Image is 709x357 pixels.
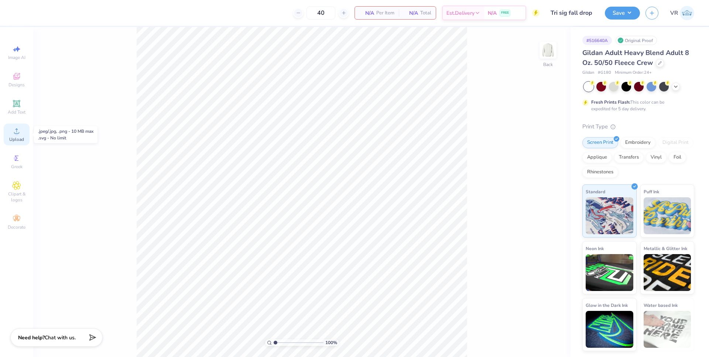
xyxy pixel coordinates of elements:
[582,48,689,67] span: Gildan Adult Heavy Blend Adult 8 Oz. 50/50 Fleece Crew
[670,9,678,17] span: VR
[38,128,93,135] div: .jpeg/.jpg, .png - 10 MB max
[586,245,604,252] span: Neon Ink
[644,301,678,309] span: Water based Ink
[45,334,76,341] span: Chat with us.
[4,191,30,203] span: Clipart & logos
[420,9,431,17] span: Total
[38,135,93,141] div: .svg - No limit
[541,43,555,58] img: Back
[11,164,23,170] span: Greek
[586,254,633,291] img: Neon Ink
[658,137,693,148] div: Digital Print
[586,188,605,195] span: Standard
[615,70,652,76] span: Minimum Order: 24 +
[8,224,25,230] span: Decorate
[616,36,657,45] div: Original Proof
[591,99,630,105] strong: Fresh Prints Flash:
[586,197,633,234] img: Standard
[8,55,25,60] span: Image AI
[8,109,25,115] span: Add Text
[605,7,640,20] button: Save
[359,9,374,17] span: N/A
[582,36,612,45] div: # 516640A
[582,152,612,163] div: Applique
[9,136,24,142] span: Upload
[501,10,509,15] span: FREE
[403,9,418,17] span: N/A
[591,99,682,112] div: This color can be expedited for 5 day delivery.
[586,311,633,348] img: Glow in the Dark Ink
[620,137,655,148] div: Embroidery
[543,61,553,68] div: Back
[582,122,694,131] div: Print Type
[446,9,475,17] span: Est. Delivery
[545,6,599,20] input: Untitled Design
[582,137,618,148] div: Screen Print
[644,254,691,291] img: Metallic & Glitter Ink
[586,301,628,309] span: Glow in the Dark Ink
[644,311,691,348] img: Water based Ink
[306,6,335,20] input: – –
[582,70,594,76] span: Gildan
[614,152,644,163] div: Transfers
[8,82,25,88] span: Designs
[644,188,659,195] span: Puff Ink
[644,197,691,234] img: Puff Ink
[18,334,45,341] strong: Need help?
[488,9,497,17] span: N/A
[670,6,694,20] a: VR
[376,9,394,17] span: Per Item
[582,167,618,178] div: Rhinestones
[644,245,687,252] span: Metallic & Glitter Ink
[680,6,694,20] img: Vincent Roxas
[646,152,667,163] div: Vinyl
[325,339,337,346] span: 100 %
[669,152,686,163] div: Foil
[598,70,611,76] span: # G180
